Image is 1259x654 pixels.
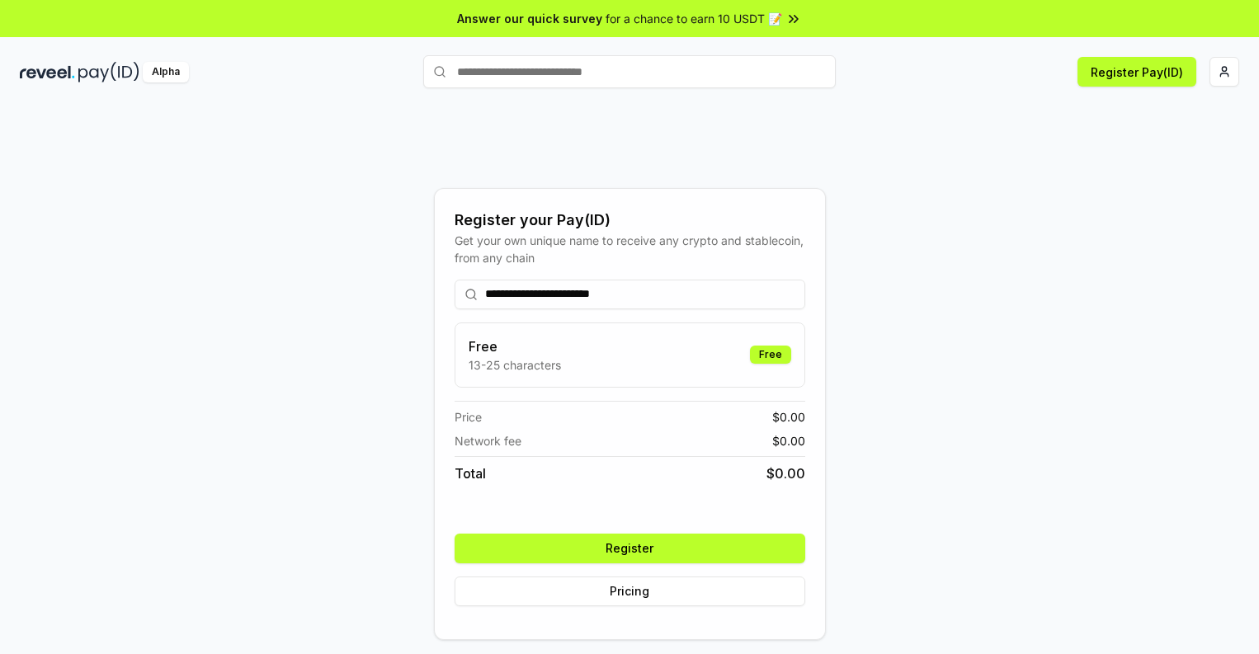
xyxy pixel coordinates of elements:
[455,463,486,483] span: Total
[455,534,805,563] button: Register
[455,576,805,606] button: Pricing
[455,408,482,426] span: Price
[455,209,805,232] div: Register your Pay(ID)
[455,232,805,266] div: Get your own unique name to receive any crypto and stablecoin, from any chain
[469,336,561,356] h3: Free
[457,10,602,27] span: Answer our quick survey
[750,346,791,364] div: Free
[20,62,75,82] img: reveel_dark
[772,408,805,426] span: $ 0.00
[143,62,189,82] div: Alpha
[469,356,561,374] p: 13-25 characters
[78,62,139,82] img: pay_id
[766,463,805,483] span: $ 0.00
[455,432,521,449] span: Network fee
[1077,57,1196,87] button: Register Pay(ID)
[606,10,782,27] span: for a chance to earn 10 USDT 📝
[772,432,805,449] span: $ 0.00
